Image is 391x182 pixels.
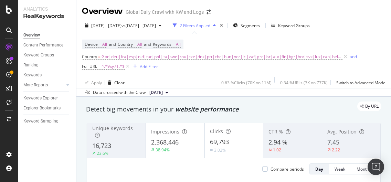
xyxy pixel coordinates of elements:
[130,62,158,71] button: Add Filter
[82,63,97,69] span: Full URL
[137,40,142,49] span: All
[23,12,71,20] div: RealKeywords
[327,138,339,146] span: 7.45
[350,54,357,60] div: and
[140,64,158,69] div: Add Filter
[118,41,133,47] span: Country
[23,72,42,79] div: Keywords
[210,138,229,146] span: 69,793
[85,41,98,47] span: Device
[315,166,323,172] div: Day
[268,128,283,135] span: CTR %
[102,40,107,49] span: All
[23,118,71,125] a: Keyword Sampling
[309,163,329,174] button: Day
[23,52,54,59] div: Keyword Groups
[219,22,224,29] div: times
[109,41,116,47] span: and
[23,82,48,89] div: More Reports
[144,41,151,47] span: and
[149,89,163,96] span: 2025 Aug. 30th
[134,41,136,47] span: =
[147,88,171,97] button: [DATE]
[23,105,71,112] a: Explorer Bookmarks
[176,40,181,49] span: All
[241,23,260,29] span: Segments
[23,105,61,112] div: Explorer Bookmarks
[93,89,147,96] div: Data crossed with the Crawl
[126,9,204,15] div: Global Daily Crawl with KW and Logs
[23,6,71,12] div: Analytics
[278,23,310,29] div: Keyword Groups
[170,20,219,31] button: 2 Filters Applied
[114,80,125,86] div: Clear
[105,77,125,88] button: Clear
[23,42,71,49] a: Content Performance
[91,23,121,29] span: [DATE] - [DATE]
[335,166,345,172] div: Week
[268,138,287,146] span: 2.94 %
[23,42,63,49] div: Content Performance
[156,147,170,153] div: 38.94%
[271,166,304,172] div: Compare periods
[207,10,211,14] div: arrow-right-arrow-left
[357,101,381,111] div: legacy label
[221,80,272,86] div: 0.63 % Clicks ( 70K on 11M )
[23,95,71,102] a: Keywords Explorer
[329,163,351,174] button: Week
[350,53,357,60] button: and
[97,150,108,156] div: 23.6%
[82,54,97,60] span: Country
[23,82,64,89] a: More Reports
[273,147,281,153] div: 1.02
[230,20,263,31] button: Segments
[214,147,226,153] div: 3.02%
[91,80,102,86] div: Apply
[357,166,369,172] div: Month
[23,95,58,102] div: Keywords Explorer
[23,118,59,125] div: Keyword Sampling
[23,52,71,59] a: Keyword Groups
[280,80,328,86] div: 0.34 % URLs ( 3K on 777K )
[336,80,385,86] div: Switch to Advanced Mode
[332,147,340,153] div: 2.22
[151,128,179,135] span: Impressions
[327,128,357,135] span: Avg. Position
[82,77,102,88] button: Apply
[210,149,213,151] img: Equal
[102,52,342,62] span: Gbr|deu|fra|esp|nld|tur|pol|ita|swe|rou|cze|dnk|prt|che|hun|nor|irl|zaf|grc|isr|aut|fin|bgr|hrv|s...
[23,32,71,39] a: Overview
[180,23,210,29] div: 2 Filters Applied
[82,20,164,31] button: [DATE] - [DATE]vs[DATE] - [DATE]
[121,23,156,29] span: vs [DATE] - [DATE]
[92,125,133,131] span: Unique Keywords
[334,77,385,88] button: Switch to Advanced Mode
[351,163,375,174] button: Month
[23,72,71,79] a: Keywords
[98,54,101,60] span: =
[151,138,179,146] span: 2,368,446
[368,159,384,175] div: Open Intercom Messenger
[99,41,101,47] span: =
[210,128,223,135] span: Clicks
[23,62,71,69] a: Ranking
[365,104,379,108] span: By URL
[153,41,171,47] span: Keywords
[92,141,111,150] span: 16,723
[82,6,123,17] div: Overview
[102,62,125,71] span: ^.*9xy71.*$
[23,32,40,39] div: Overview
[98,63,101,69] span: =
[172,41,175,47] span: =
[268,20,313,31] button: Keyword Groups
[23,62,39,69] div: Ranking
